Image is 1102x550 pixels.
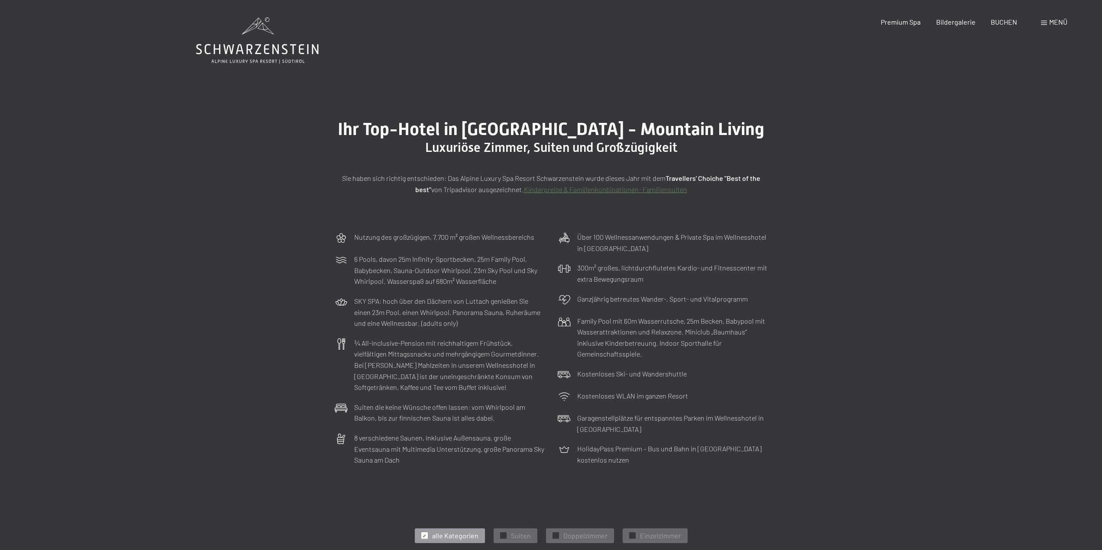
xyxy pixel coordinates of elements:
span: ✓ [501,533,505,539]
p: 8 verschiedene Saunen, inklusive Außensauna, große Eventsauna mit Multimedia Unterstützung, große... [354,432,545,466]
p: Family Pool mit 60m Wasserrutsche, 25m Becken, Babypool mit Wasserattraktionen und Relaxzone. Min... [577,315,768,360]
p: Ganzjährig betreutes Wander-, Sport- und Vitalprogramm [577,293,748,305]
p: Über 100 Wellnessanwendungen & Private Spa im Wellnesshotel in [GEOGRAPHIC_DATA] [577,232,768,254]
span: Luxuriöse Zimmer, Suiten und Großzügigkeit [425,140,677,155]
span: ✓ [554,533,557,539]
p: Garagenstellplätze für entspanntes Parken im Wellnesshotel in [GEOGRAPHIC_DATA] [577,412,768,434]
span: Menü [1049,18,1067,26]
p: Kostenloses WLAN im ganzen Resort [577,390,688,402]
p: Nutzung des großzügigen, 7.700 m² großen Wellnessbereichs [354,232,534,243]
span: alle Kategorien [432,531,478,540]
p: Kostenloses Ski- und Wandershuttle [577,368,687,380]
a: Premium Spa [881,18,921,26]
p: Suiten die keine Wünsche offen lassen: vom Whirlpool am Balkon, bis zur finnischen Sauna ist alle... [354,402,545,424]
p: HolidayPass Premium – Bus und Bahn in [GEOGRAPHIC_DATA] kostenlos nutzen [577,443,768,465]
p: Sie haben sich richtig entschieden: Das Alpine Luxury Spa Resort Schwarzenstein wurde dieses Jahr... [335,173,768,195]
p: SKY SPA: hoch über den Dächern von Luttach genießen Sie einen 23m Pool, einen Whirlpool, Panorama... [354,296,545,329]
a: BUCHEN [991,18,1017,26]
span: Suiten [511,531,531,540]
span: Doppelzimmer [563,531,608,540]
p: 6 Pools, davon 25m Infinity-Sportbecken, 25m Family Pool, Babybecken, Sauna-Outdoor Whirlpool, 23... [354,254,545,287]
p: ¾ All-inclusive-Pension mit reichhaltigem Frühstück, vielfältigen Mittagssnacks und mehrgängigem ... [354,338,545,393]
p: 300m² großes, lichtdurchflutetes Kardio- und Fitnesscenter mit extra Bewegungsraum [577,262,768,284]
a: Bildergalerie [936,18,976,26]
a: Kinderpreise & Familienkonbinationen- Familiensuiten [524,185,687,193]
span: Einzelzimmer [640,531,681,540]
span: ✓ [630,533,634,539]
span: ✓ [423,533,426,539]
span: Ihr Top-Hotel in [GEOGRAPHIC_DATA] - Mountain Living [338,119,764,139]
strong: Travellers' Choiche "Best of the best" [415,174,760,193]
